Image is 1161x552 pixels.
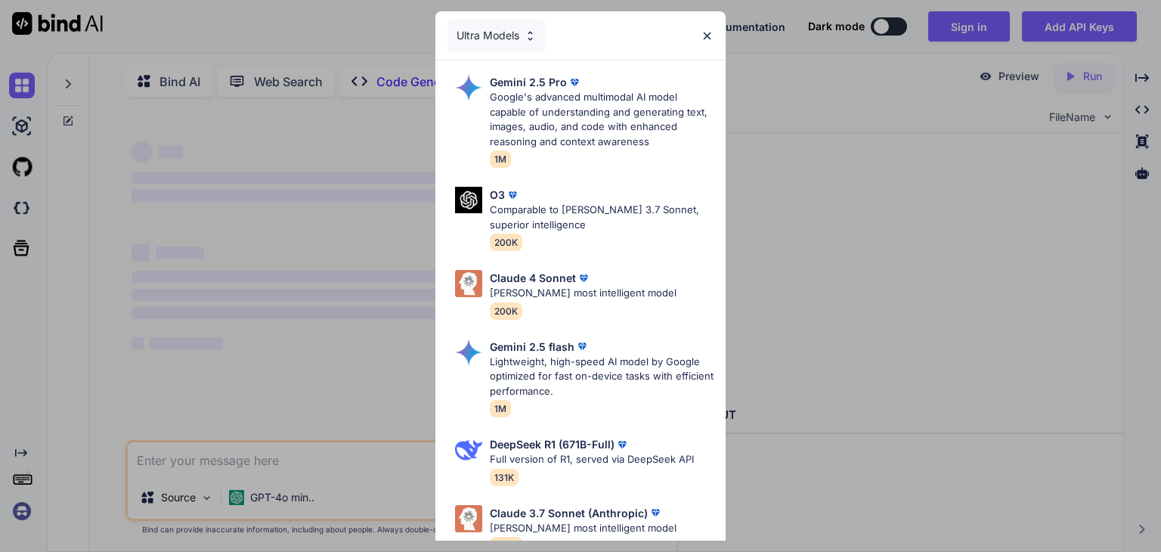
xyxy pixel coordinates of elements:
p: DeepSeek R1 (671B-Full) [490,436,615,452]
img: close [701,29,714,42]
p: Comparable to [PERSON_NAME] 3.7 Sonnet, superior intelligence [490,203,714,232]
span: 1M [490,400,511,417]
span: 200K [490,234,522,251]
p: O3 [490,187,505,203]
img: Pick Models [455,339,482,366]
p: Gemini 2.5 Pro [490,74,567,90]
p: Gemini 2.5 flash [490,339,574,355]
img: premium [648,505,663,520]
img: Pick Models [455,505,482,532]
p: Lightweight, high-speed AI model by Google optimized for fast on-device tasks with efficient perf... [490,355,714,399]
p: Claude 4 Sonnet [490,270,576,286]
p: [PERSON_NAME] most intelligent model [490,521,676,536]
img: premium [615,437,630,452]
p: [PERSON_NAME] most intelligent model [490,286,676,301]
p: Google's advanced multimodal AI model capable of understanding and generating text, images, audio... [490,90,714,149]
img: premium [567,75,582,90]
p: Claude 3.7 Sonnet (Anthropic) [490,505,648,521]
img: Pick Models [455,187,482,213]
img: Pick Models [455,436,482,464]
span: 131K [490,469,519,486]
img: Pick Models [455,270,482,297]
img: Pick Models [524,29,537,42]
img: premium [576,271,591,286]
span: 200K [490,302,522,320]
img: premium [574,339,590,354]
img: Pick Models [455,74,482,101]
img: premium [505,188,520,203]
div: Ultra Models [447,19,546,52]
span: 1M [490,150,511,168]
p: Full version of R1, served via DeepSeek API [490,452,694,467]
